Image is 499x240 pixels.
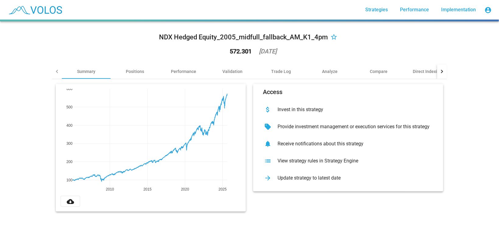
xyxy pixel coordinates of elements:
div: Update strategy to latest date [273,175,434,181]
button: Provide investment management or execution services for this strategy [258,118,438,135]
span: Implementation [441,7,476,13]
span: Performance [400,7,429,13]
div: View strategy rules in Strategy Engine [273,158,434,164]
div: NDX Hedged Equity_2005_midfull_fallback_AM_K1_4pm [159,32,328,42]
summary: 2010201520202025100200300400500600AccessInvest in this strategyProvide investment management or e... [52,79,447,216]
div: Direct Indexing [413,68,442,75]
div: Trade Log [271,68,291,75]
mat-icon: sell [263,122,273,132]
button: Receive notifications about this strategy [258,135,438,152]
div: Compare [370,68,388,75]
mat-icon: cloud_download [67,198,74,205]
div: Receive notifications about this strategy [273,141,434,147]
div: Positions [126,68,144,75]
div: Provide investment management or execution services for this strategy [273,124,434,130]
button: Invest in this strategy [258,101,438,118]
div: Invest in this strategy [273,107,434,113]
mat-icon: star_border [330,34,338,41]
span: Strategies [365,7,388,13]
button: Update strategy to latest date [258,169,438,187]
div: Validation [222,68,242,75]
mat-icon: notifications [263,139,273,149]
mat-icon: attach_money [263,105,273,115]
div: Analyze [322,68,338,75]
mat-icon: arrow_forward [263,173,273,183]
div: Performance [171,68,196,75]
a: Implementation [436,4,481,15]
div: Summary [77,68,95,75]
img: blue_transparent.png [5,2,65,17]
div: [DATE] [259,48,277,54]
div: 572.301 [230,48,252,54]
button: View strategy rules in Strategy Engine [258,152,438,169]
a: Strategies [360,4,393,15]
a: Performance [395,4,434,15]
mat-icon: account_circle [484,6,492,14]
mat-card-title: Access [263,89,282,95]
mat-icon: list [263,156,273,166]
